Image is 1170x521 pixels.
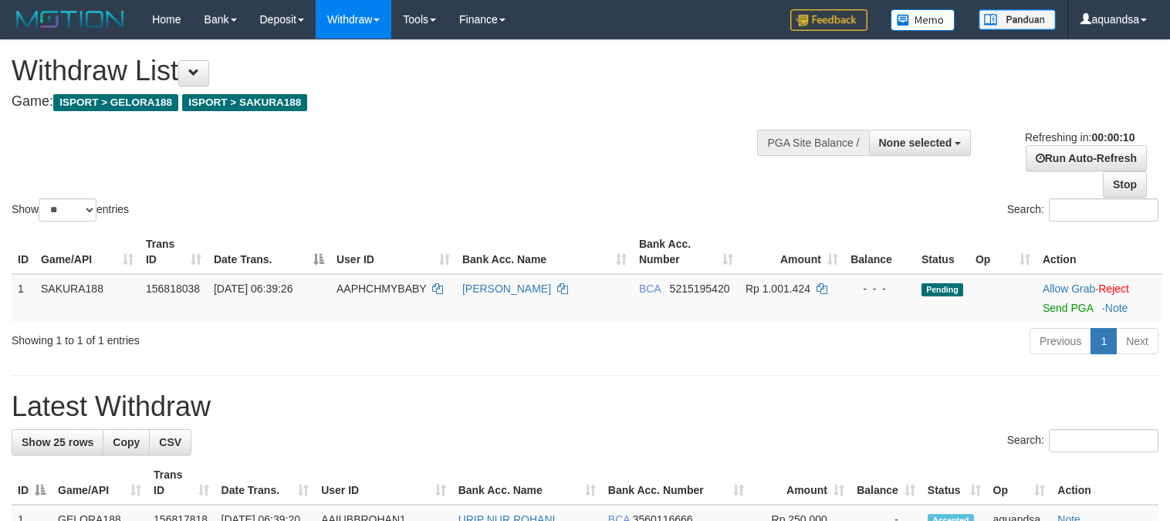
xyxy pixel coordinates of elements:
span: Copy [113,436,140,448]
a: Send PGA [1043,302,1093,314]
label: Show entries [12,198,129,222]
img: Button%20Memo.svg [891,9,955,31]
a: Next [1116,328,1158,354]
span: None selected [879,137,952,149]
th: Balance [844,230,915,274]
th: Trans ID: activate to sort column ascending [147,461,215,505]
th: Game/API: activate to sort column ascending [52,461,147,505]
th: ID: activate to sort column descending [12,461,52,505]
th: Amount: activate to sort column ascending [739,230,844,274]
th: Date Trans.: activate to sort column ascending [215,461,316,505]
a: 1 [1091,328,1117,354]
span: Refreshing in: [1025,131,1134,144]
div: PGA Site Balance / [757,130,868,156]
input: Search: [1049,198,1158,222]
a: Copy [103,429,150,455]
button: None selected [869,130,972,156]
span: Copy 5215195420 to clipboard [670,282,730,295]
a: Note [1105,302,1128,314]
td: · [1036,274,1162,322]
h1: Latest Withdraw [12,391,1158,422]
img: panduan.png [979,9,1056,30]
a: [PERSON_NAME] [462,282,551,295]
img: Feedback.jpg [790,9,867,31]
h4: Game: [12,94,765,110]
div: Showing 1 to 1 of 1 entries [12,326,476,348]
span: CSV [159,436,181,448]
span: BCA [639,282,661,295]
a: Reject [1098,282,1129,295]
span: Rp 1.001.424 [746,282,810,295]
th: User ID: activate to sort column ascending [330,230,456,274]
td: SAKURA188 [35,274,140,322]
th: Amount: activate to sort column ascending [750,461,850,505]
th: Game/API: activate to sort column ascending [35,230,140,274]
input: Search: [1049,429,1158,452]
th: Balance: activate to sort column ascending [850,461,921,505]
a: Show 25 rows [12,429,103,455]
td: 1 [12,274,35,322]
label: Search: [1007,198,1158,222]
a: Allow Grab [1043,282,1095,295]
span: [DATE] 06:39:26 [214,282,292,295]
h1: Withdraw List [12,56,765,86]
span: · [1043,282,1098,295]
span: 156818038 [146,282,200,295]
th: Bank Acc. Name: activate to sort column ascending [452,461,602,505]
th: User ID: activate to sort column ascending [315,461,451,505]
a: Run Auto-Refresh [1026,145,1147,171]
th: Action [1051,461,1158,505]
th: Date Trans.: activate to sort column descending [208,230,330,274]
a: CSV [149,429,191,455]
th: Bank Acc. Number: activate to sort column ascending [602,461,750,505]
th: Op: activate to sort column ascending [969,230,1036,274]
th: Status [915,230,969,274]
span: Show 25 rows [22,436,93,448]
th: Action [1036,230,1162,274]
a: Previous [1030,328,1091,354]
th: Bank Acc. Number: activate to sort column ascending [633,230,739,274]
th: Bank Acc. Name: activate to sort column ascending [456,230,633,274]
th: Trans ID: activate to sort column ascending [140,230,208,274]
span: ISPORT > GELORA188 [53,94,178,111]
div: - - - [850,281,909,296]
th: ID [12,230,35,274]
th: Op: activate to sort column ascending [987,461,1052,505]
strong: 00:00:10 [1091,131,1134,144]
select: Showentries [39,198,96,222]
span: AAPHCHMYBABY [336,282,426,295]
th: Status: activate to sort column ascending [921,461,987,505]
a: Stop [1103,171,1147,198]
span: ISPORT > SAKURA188 [182,94,307,111]
img: MOTION_logo.png [12,8,129,31]
label: Search: [1007,429,1158,452]
span: Pending [921,283,963,296]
